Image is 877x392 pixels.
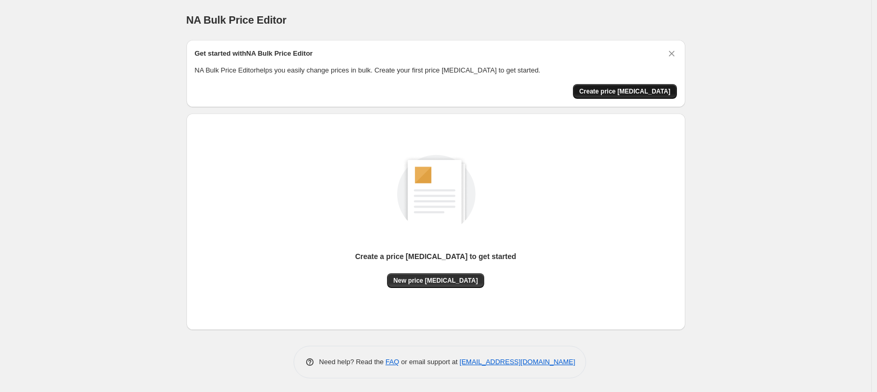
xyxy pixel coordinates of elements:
[319,358,386,366] span: Need help? Read the
[573,84,677,99] button: Create price change job
[399,358,460,366] span: or email support at
[385,358,399,366] a: FAQ
[195,65,677,76] p: NA Bulk Price Editor helps you easily change prices in bulk. Create your first price [MEDICAL_DAT...
[460,358,575,366] a: [EMAIL_ADDRESS][DOMAIN_NAME]
[666,48,677,59] button: Dismiss card
[355,251,516,262] p: Create a price [MEDICAL_DATA] to get started
[393,276,478,285] span: New price [MEDICAL_DATA]
[186,14,287,26] span: NA Bulk Price Editor
[579,87,671,96] span: Create price [MEDICAL_DATA]
[387,273,484,288] button: New price [MEDICAL_DATA]
[195,48,313,59] h2: Get started with NA Bulk Price Editor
